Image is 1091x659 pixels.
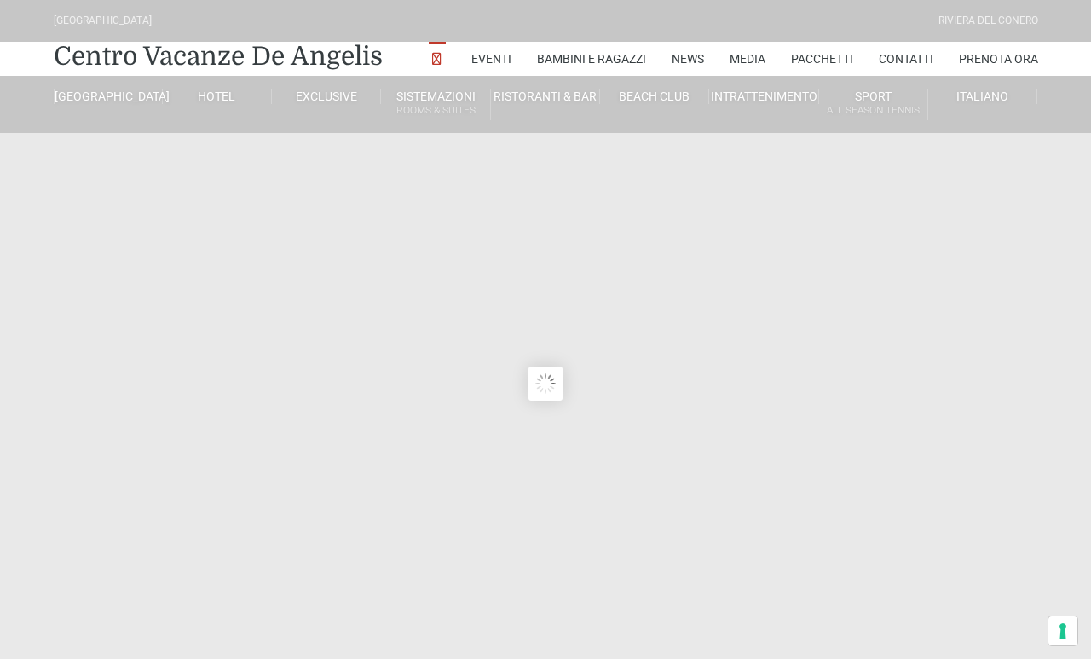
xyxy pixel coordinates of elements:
[54,39,383,73] a: Centro Vacanze De Angelis
[938,13,1038,29] div: Riviera Del Conero
[928,89,1037,104] a: Italiano
[491,89,600,104] a: Ristoranti & Bar
[600,89,709,104] a: Beach Club
[381,102,489,119] small: Rooms & Suites
[272,89,381,104] a: Exclusive
[791,42,853,76] a: Pacchetti
[672,42,704,76] a: News
[471,42,511,76] a: Eventi
[163,89,272,104] a: Hotel
[959,42,1038,76] a: Prenota Ora
[819,89,928,120] a: SportAll Season Tennis
[819,102,927,119] small: All Season Tennis
[1048,616,1077,645] button: Le tue preferenze relative al consenso per le tecnologie di tracciamento
[956,90,1008,103] span: Italiano
[54,13,152,29] div: [GEOGRAPHIC_DATA]
[54,89,163,104] a: [GEOGRAPHIC_DATA]
[381,89,490,120] a: SistemazioniRooms & Suites
[730,42,765,76] a: Media
[537,42,646,76] a: Bambini e Ragazzi
[879,42,933,76] a: Contatti
[709,89,818,104] a: Intrattenimento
